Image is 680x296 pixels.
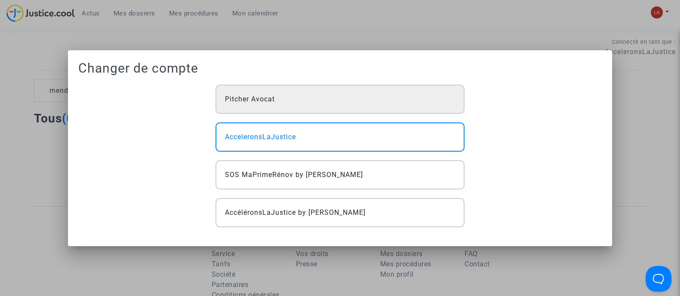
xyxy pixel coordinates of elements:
[225,170,363,180] span: SOS MaPrimeRénov by [PERSON_NAME]
[225,132,296,142] span: AcceleronsLaJustice
[646,266,671,292] iframe: Help Scout Beacon - Open
[225,94,275,104] span: Pitcher Avocat
[225,208,366,218] span: AccéléronsLaJustice by [PERSON_NAME]
[78,61,602,76] h1: Changer de compte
